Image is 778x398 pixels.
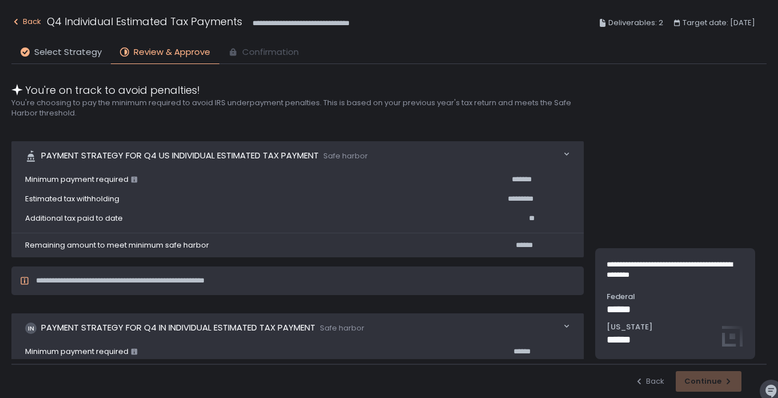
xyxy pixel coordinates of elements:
span: You're on track to avoid penalties! [25,82,200,98]
span: [US_STATE] [607,322,744,332]
span: Federal [607,292,744,302]
button: Back [11,14,41,33]
span: Estimated tax withholding [25,194,119,204]
span: Safe harbor [323,151,368,161]
span: Minimum payment required [25,174,138,185]
button: Back [635,376,664,387]
span: Payment strategy for Q4 IN Individual Estimated Tax Payment [41,321,315,335]
span: Remaining amount to meet minimum safe harbor [25,240,209,250]
span: Safe harbor [320,323,364,333]
h1: Q4 Individual Estimated Tax Payments [47,14,242,29]
text: IN [28,324,34,332]
span: Payment strategy for Q4 US Individual Estimated Tax Payment [41,149,319,162]
span: Minimum payment required [25,347,138,357]
h2: You're choosing to pay the minimum required to avoid IRS underpayment penalties. This is based on... [11,98,596,118]
span: Review & Approve [134,46,210,59]
span: Select Strategy [34,46,102,59]
span: Target date: [DATE] [683,16,755,30]
span: Additional tax paid to date [25,213,123,224]
span: Confirmation [242,46,299,59]
div: Back [11,15,41,29]
span: Deliverables: 2 [608,16,663,30]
